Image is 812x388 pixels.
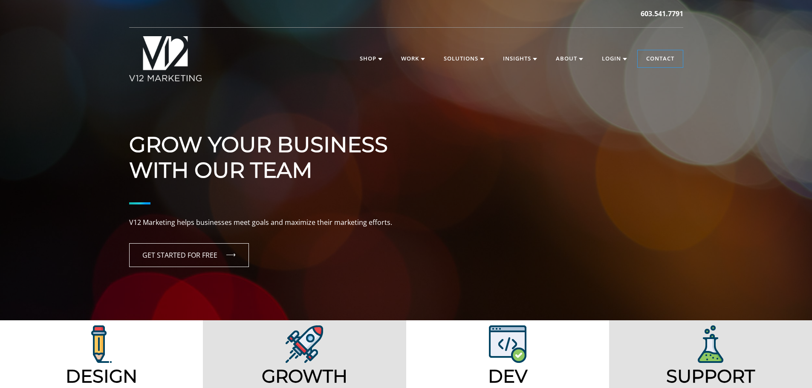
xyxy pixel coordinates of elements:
[129,36,202,81] img: V12 MARKETING Logo New Hampshire Marketing Agency
[494,50,546,67] a: Insights
[91,325,112,363] img: V12 Marketing Design Solutions
[489,325,526,363] img: V12 Marketing Web Development Solutions
[638,50,683,67] a: Contact
[129,243,249,267] a: GET STARTED FOR FREE
[613,365,809,387] h2: Support
[641,9,683,19] a: 603.541.7791
[129,217,683,228] p: V12 Marketing helps businesses meet goals and maximize their marketing efforts.
[3,365,199,387] h2: Design
[435,50,493,67] a: Solutions
[286,325,323,363] img: V12 Marketing Design Solutions
[698,325,723,363] img: V12 Marketing Support Solutions
[351,50,391,67] a: Shop
[769,347,812,388] iframe: Chat Widget
[129,106,683,183] h1: Grow Your Business With Our Team
[393,50,433,67] a: Work
[410,365,606,387] h2: Dev
[593,50,636,67] a: Login
[547,50,592,67] a: About
[206,365,402,387] h2: Growth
